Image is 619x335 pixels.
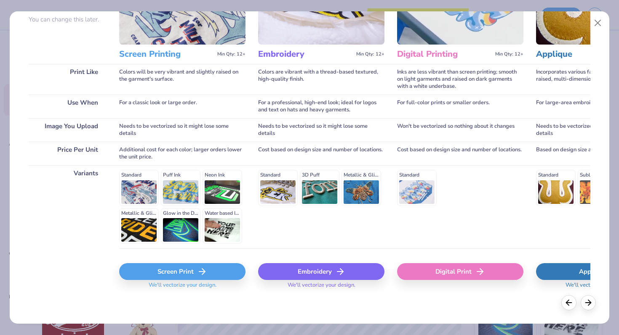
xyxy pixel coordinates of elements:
[258,64,384,95] div: Colors are vibrant with a thread-based textured, high-quality finish.
[397,49,492,60] h3: Digital Printing
[397,118,523,142] div: Won't be vectorized so nothing about it changes
[119,49,214,60] h3: Screen Printing
[397,142,523,165] div: Cost based on design size and number of locations.
[397,64,523,95] div: Inks are less vibrant than screen printing; smooth on light garments and raised on dark garments ...
[258,142,384,165] div: Cost based on design size and number of locations.
[258,95,384,118] div: For a professional, high-end look; ideal for logos and text on hats and heavy garments.
[495,51,523,57] span: Min Qty: 12+
[258,263,384,280] div: Embroidery
[119,118,245,142] div: Needs to be vectorized so it might lose some details
[397,95,523,118] div: For full-color prints or smaller orders.
[29,165,107,248] div: Variants
[119,142,245,165] div: Additional cost for each color; larger orders lower the unit price.
[29,95,107,118] div: Use When
[284,282,359,294] span: We'll vectorize your design.
[29,142,107,165] div: Price Per Unit
[145,282,220,294] span: We'll vectorize your design.
[590,15,606,31] button: Close
[258,49,353,60] h3: Embroidery
[356,51,384,57] span: Min Qty: 12+
[119,95,245,118] div: For a classic look or large order.
[397,263,523,280] div: Digital Print
[29,64,107,95] div: Print Like
[119,263,245,280] div: Screen Print
[29,118,107,142] div: Image You Upload
[29,16,107,23] p: You can change this later.
[217,51,245,57] span: Min Qty: 12+
[119,64,245,95] div: Colors will be very vibrant and slightly raised on the garment's surface.
[258,118,384,142] div: Needs to be vectorized so it might lose some details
